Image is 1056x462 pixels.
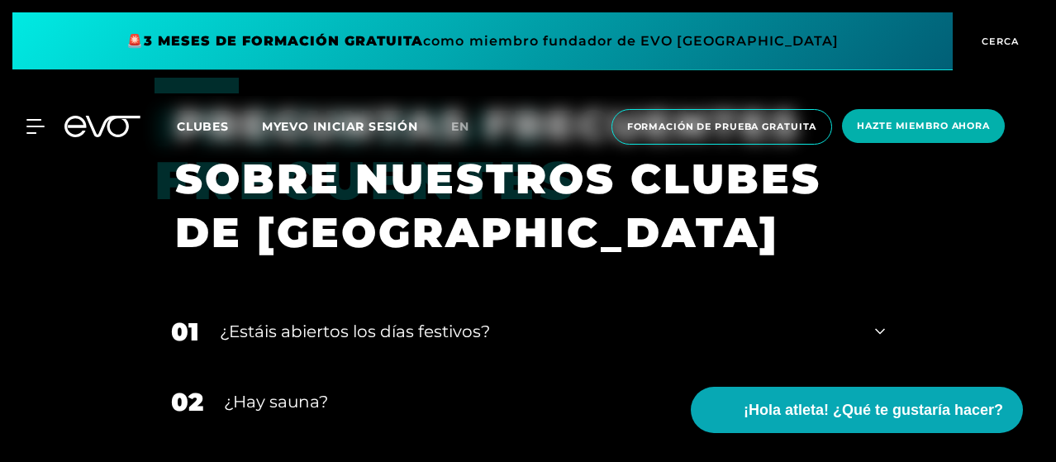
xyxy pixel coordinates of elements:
font: PREGUNTAS FRECUENTES SOBRE NUESTROS CLUBES DE [GEOGRAPHIC_DATA] [175,100,821,258]
font: Formación de prueba gratuita [627,121,817,132]
a: MYEVO INICIAR SESIÓN [262,119,418,134]
font: 02 [171,387,203,417]
a: en [451,117,489,136]
a: Clubes [177,118,262,134]
a: Hazte miembro ahora [837,109,1010,145]
font: ¡Hola atleta! ¿Qué te gustaría hacer? [744,402,1003,418]
font: Clubes [177,119,229,134]
font: en [451,119,469,134]
a: Formación de prueba gratuita [606,109,838,145]
font: ¿Estáis abiertos los días festivos? [220,321,490,341]
button: CERCA [953,12,1044,70]
font: CERCA [982,36,1019,47]
font: Hazte miembro ahora [857,120,990,131]
font: ¿Hay sauna? [224,392,328,412]
button: ¡Hola atleta! ¿Qué te gustaría hacer? [691,387,1023,433]
font: 01 [171,317,199,347]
